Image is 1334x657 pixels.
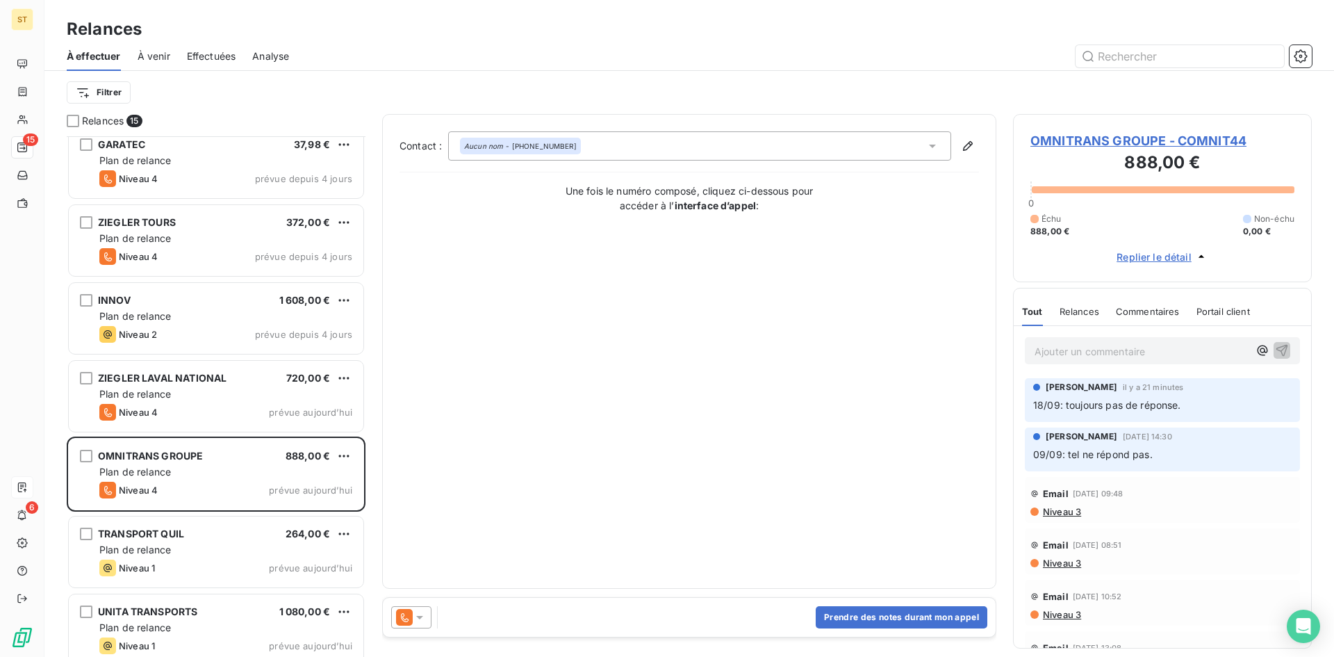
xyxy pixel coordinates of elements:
span: 372,00 € [286,216,330,228]
span: UNITA TRANSPORTS [98,606,197,617]
span: 09/09: tel ne répond pas. [1033,448,1153,460]
span: Plan de relance [99,622,171,633]
span: prévue depuis 4 jours [255,173,352,184]
span: prévue aujourd’hui [269,562,352,574]
p: Une fois le numéro composé, cliquez ci-dessous pour accéder à l’ : [550,184,828,213]
span: [PERSON_NAME] [1046,381,1117,394]
span: [PERSON_NAME] [1046,430,1117,443]
span: 1 608,00 € [279,294,331,306]
button: Prendre des notes durant mon appel [816,606,987,628]
span: Niveau 3 [1041,506,1081,517]
span: Non-échu [1254,213,1294,225]
span: prévue depuis 4 jours [255,251,352,262]
span: Effectuées [187,49,236,63]
span: GARATEC [98,138,145,150]
span: Plan de relance [99,154,171,166]
span: [DATE] 09:48 [1073,489,1123,498]
span: 264,00 € [286,528,330,540]
span: Plan de relance [99,232,171,244]
span: TRANSPORT QUIL [98,528,184,540]
span: Plan de relance [99,544,171,555]
span: OMNITRANS GROUPE - COMNIT44 [1030,131,1294,150]
span: Niveau 4 [119,173,158,184]
div: ST [11,8,33,31]
span: 18/09: toujours pas de réponse. [1033,399,1181,411]
span: Niveau 3 [1041,609,1081,620]
span: Niveau 1 [119,640,155,651]
div: Open Intercom Messenger [1287,610,1320,643]
span: Niveau 4 [119,407,158,418]
span: 6 [26,501,38,514]
span: 0,00 € [1243,225,1271,238]
span: Email [1043,488,1069,499]
span: 1 080,00 € [279,606,331,617]
h3: 888,00 € [1030,150,1294,178]
span: Échu [1041,213,1062,225]
h3: Relances [67,17,142,42]
span: prévue aujourd’hui [269,485,352,496]
span: 888,00 € [286,450,330,462]
div: grid [67,136,365,657]
strong: interface d’appel [675,200,757,211]
span: Niveau 2 [119,329,157,340]
span: Plan de relance [99,466,171,478]
label: Contact : [400,139,448,153]
span: Niveau 4 [119,485,158,496]
span: 15 [126,115,142,127]
span: À venir [138,49,170,63]
span: [DATE] 08:51 [1073,541,1122,549]
span: Analyse [252,49,289,63]
span: Plan de relance [99,388,171,400]
span: [DATE] 13:08 [1073,644,1122,652]
span: Niveau 3 [1041,558,1081,569]
span: 37,98 € [294,138,330,150]
span: 15 [23,133,38,146]
span: Email [1043,540,1069,551]
span: Niveau 4 [119,251,158,262]
input: Rechercher [1076,45,1284,67]
span: OMNITRANS GROUPE [98,450,203,462]
span: 888,00 € [1030,225,1069,238]
span: Niveau 1 [119,562,155,574]
span: Commentaires [1116,306,1180,317]
span: 0 [1028,197,1034,209]
span: [DATE] 14:30 [1123,432,1172,441]
span: Email [1043,642,1069,654]
span: Plan de relance [99,310,171,322]
span: Relances [82,114,124,128]
span: 720,00 € [286,372,330,384]
img: Logo LeanPay [11,626,33,649]
em: Aucun nom [464,141,503,151]
span: Portail client [1196,306,1250,317]
span: prévue depuis 4 jours [255,329,352,340]
span: il y a 21 minutes [1123,383,1184,391]
span: Email [1043,591,1069,602]
span: prévue aujourd’hui [269,640,352,651]
span: À effectuer [67,49,121,63]
span: ZIEGLER TOURS [98,216,176,228]
span: [DATE] 10:52 [1073,592,1122,601]
span: Tout [1022,306,1043,317]
div: - [PHONE_NUMBER] [464,141,577,151]
span: prévue aujourd’hui [269,407,352,418]
span: Relances [1060,306,1099,317]
button: Filtrer [67,81,131,104]
button: Replier le détail [1112,249,1212,265]
span: INNOV [98,294,131,306]
span: Replier le détail [1117,250,1192,264]
span: ZIEGLER LAVAL NATIONAL [98,372,227,384]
